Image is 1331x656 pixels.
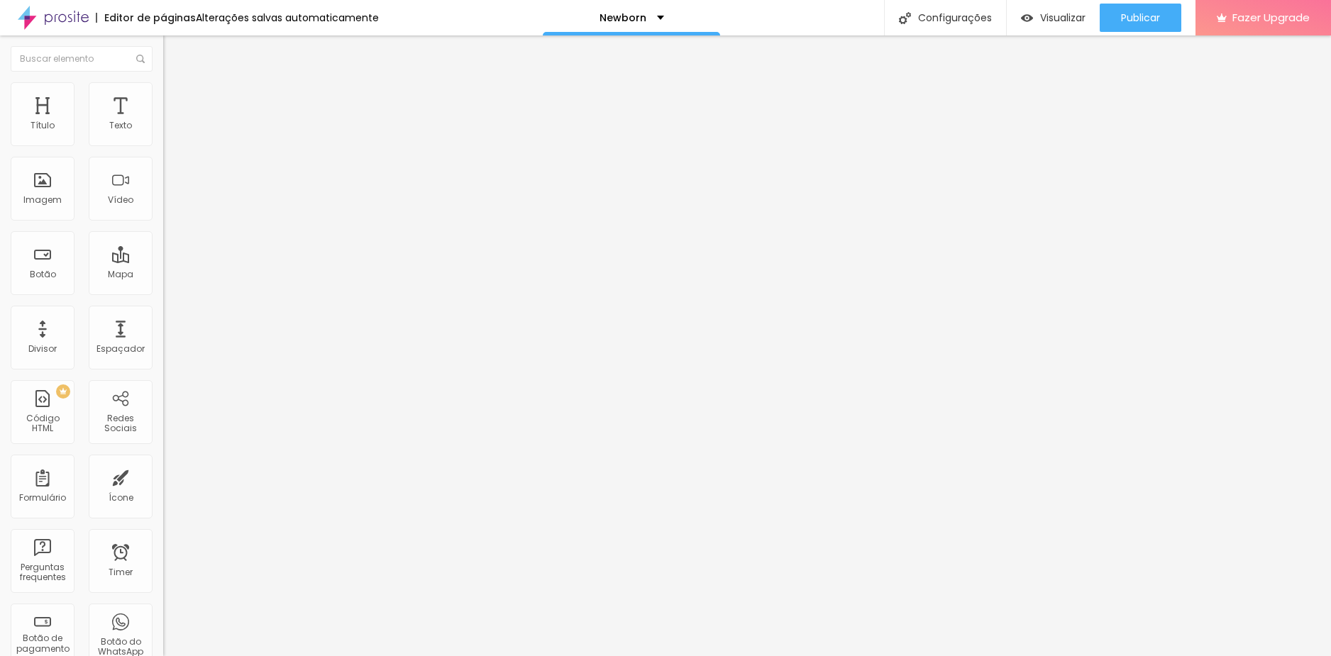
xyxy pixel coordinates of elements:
[96,344,145,354] div: Espaçador
[163,35,1331,656] iframe: Editor
[14,413,70,434] div: Código HTML
[1021,12,1033,24] img: view-1.svg
[11,46,153,72] input: Buscar elemento
[1040,12,1086,23] span: Visualizar
[1232,11,1310,23] span: Fazer Upgrade
[1121,12,1160,23] span: Publicar
[196,13,379,23] div: Alterações salvas automaticamente
[30,269,56,279] div: Botão
[1007,4,1100,32] button: Visualizar
[108,269,133,279] div: Mapa
[109,493,133,503] div: Ícone
[92,413,148,434] div: Redes Sociais
[109,567,133,577] div: Timer
[109,121,132,130] div: Texto
[899,12,911,24] img: Icone
[28,344,57,354] div: Divisor
[19,493,66,503] div: Formulário
[31,121,55,130] div: Título
[96,13,196,23] div: Editor de páginas
[14,562,70,583] div: Perguntas frequentes
[136,55,145,63] img: Icone
[108,195,133,205] div: Vídeo
[1100,4,1181,32] button: Publicar
[23,195,62,205] div: Imagem
[600,13,646,23] p: Newborn
[14,633,70,654] div: Botão de pagamento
